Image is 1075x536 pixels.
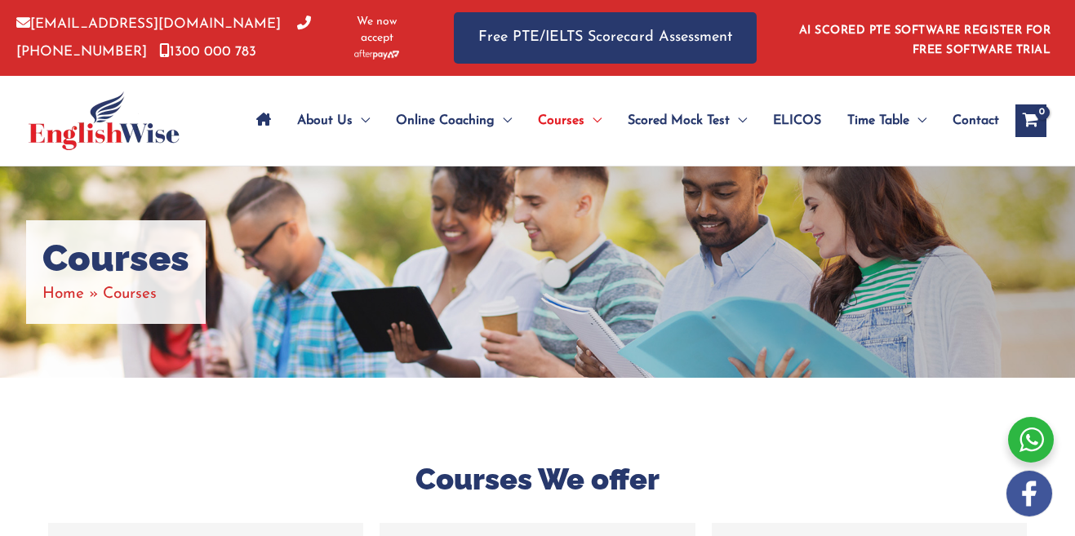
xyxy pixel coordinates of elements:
a: About UsMenu Toggle [284,92,383,149]
span: Menu Toggle [584,92,602,149]
h1: Courses [42,237,189,281]
span: Courses [103,286,157,302]
a: Free PTE/IELTS Scorecard Assessment [454,12,757,64]
a: 1300 000 783 [159,45,256,59]
nav: Breadcrumbs [42,281,189,308]
img: white-facebook.png [1006,471,1052,516]
span: Contact [953,92,999,149]
span: Courses [538,92,584,149]
span: ELICOS [773,92,821,149]
a: Time TableMenu Toggle [834,92,940,149]
span: Time Table [847,92,909,149]
a: AI SCORED PTE SOFTWARE REGISTER FOR FREE SOFTWARE TRIAL [799,24,1051,56]
a: ELICOS [760,92,834,149]
span: About Us [297,92,353,149]
img: Afterpay-Logo [354,50,399,59]
span: Scored Mock Test [628,92,730,149]
nav: Site Navigation: Main Menu [243,92,999,149]
a: [PHONE_NUMBER] [16,17,311,58]
img: cropped-ew-logo [29,91,180,150]
a: Scored Mock TestMenu Toggle [615,92,760,149]
span: Online Coaching [396,92,495,149]
a: [EMAIL_ADDRESS][DOMAIN_NAME] [16,17,281,31]
a: View Shopping Cart, empty [1015,104,1046,137]
span: Menu Toggle [353,92,370,149]
span: We now accept [340,14,413,47]
span: Menu Toggle [730,92,747,149]
aside: Header Widget 1 [789,11,1059,64]
span: Menu Toggle [495,92,512,149]
a: CoursesMenu Toggle [525,92,615,149]
a: Home [42,286,84,302]
span: Menu Toggle [909,92,926,149]
h2: Courses We offer [48,460,1028,498]
a: Contact [940,92,999,149]
a: Online CoachingMenu Toggle [383,92,525,149]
